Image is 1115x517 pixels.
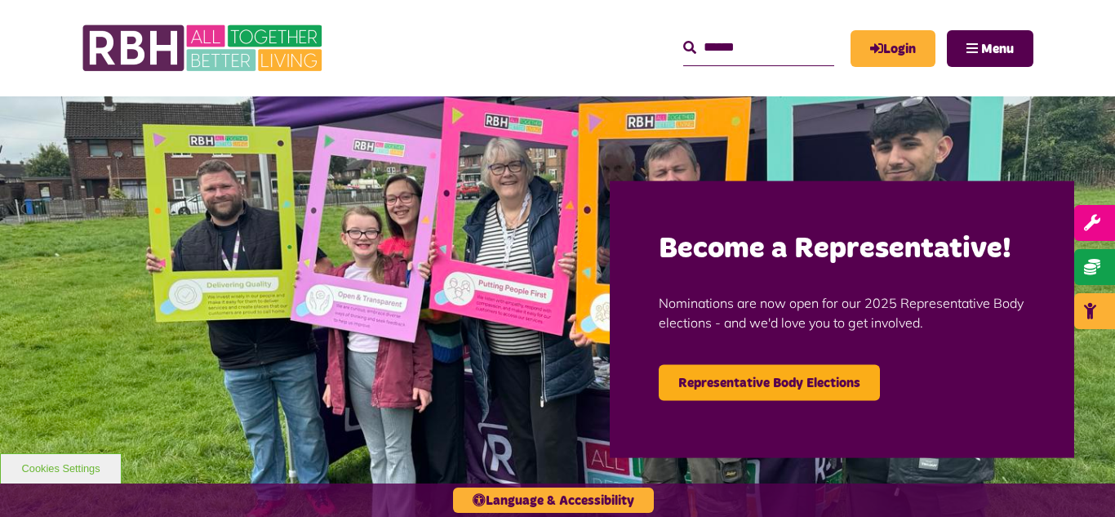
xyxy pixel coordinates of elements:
[82,16,327,80] img: RBH
[659,230,1025,268] h2: Become a Representative!
[947,30,1033,67] button: Navigation
[453,488,654,513] button: Language & Accessibility
[659,364,880,400] a: Representative Body Elections
[981,42,1014,56] span: Menu
[851,30,935,67] a: MyRBH
[659,268,1025,356] p: Nominations are now open for our 2025 Representative Body elections - and we'd love you to get in...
